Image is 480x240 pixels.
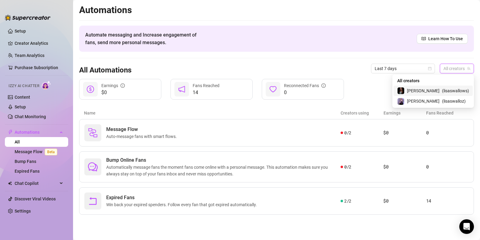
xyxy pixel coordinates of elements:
span: Learn How To Use [428,35,463,42]
span: [PERSON_NAME] [407,87,440,94]
a: Setup [15,104,26,109]
span: 2 / 2 [344,198,351,204]
h3: All Automations [79,65,131,75]
span: rollback [88,196,98,206]
span: 0 / 2 [344,129,351,136]
span: Automatically message fans the moment fans come online with a personal message. This automation m... [106,164,341,177]
a: Learn How To Use [417,34,468,44]
span: Win back your expired spenders. Follow every fan that got expired automatically. [106,201,259,208]
a: Expired Fans [15,169,40,174]
span: info-circle [321,83,326,88]
article: 14 [426,197,469,205]
span: notification [178,86,185,93]
article: Earnings [384,110,426,116]
span: [PERSON_NAME] [407,98,440,104]
article: 0 [426,163,469,171]
a: Content [15,95,30,100]
article: $0 [383,163,426,171]
span: thunderbolt [8,130,13,135]
img: svg%3e [88,128,98,138]
span: Last 7 days [375,64,431,73]
span: Chat Copilot [15,178,58,188]
span: 0 / 2 [344,164,351,170]
span: All creators [443,64,470,73]
div: Open Intercom Messenger [459,219,474,234]
span: Fans Reached [193,83,219,88]
span: comment [88,162,98,172]
span: All creators [397,77,419,84]
span: heart [269,86,277,93]
article: 0 [426,129,469,136]
a: Bump Fans [15,159,36,164]
a: Setup [15,29,26,34]
img: lisa [398,87,404,94]
span: team [467,67,471,70]
span: Bump Online Fans [106,157,341,164]
img: Chat Copilot [8,181,12,185]
a: Team Analytics [15,53,44,58]
span: Automate messaging and Increase engagement of fans, send more personal messages. [85,31,202,46]
span: 0 [284,89,326,96]
span: Beta [45,149,57,155]
article: Name [84,110,341,116]
span: Auto-message fans with smart flows. [106,133,179,140]
span: Izzy AI Chatter [9,83,39,89]
span: ( lisaswallows ) [442,87,469,94]
article: Fans Reached [426,110,469,116]
span: Automations [15,127,58,137]
div: Reconnected Fans [284,82,326,89]
article: $0 [383,197,426,205]
span: info-circle [121,83,125,88]
span: Message Flow [106,126,179,133]
a: Chat Monitoring [15,114,46,119]
span: dollar [87,86,94,93]
span: $0 [101,89,125,96]
img: AI Chatter [42,81,51,90]
img: logo-BBDzfeDw.svg [5,15,51,21]
h2: Automations [79,4,474,16]
a: Message FlowBeta [15,149,60,154]
a: Settings [15,209,31,214]
span: calendar [428,67,432,70]
a: Purchase Subscription [15,63,63,72]
span: 14 [193,89,219,96]
a: Discover Viral Videos [15,196,56,201]
span: read [422,37,426,41]
article: Creators using [341,110,384,116]
span: ( lisaswalloz ) [442,98,466,104]
article: $0 [383,129,426,136]
a: Creator Analytics [15,38,63,48]
a: All [15,139,20,144]
img: Lisa [398,98,404,105]
div: Earnings [101,82,125,89]
span: Expired Fans [106,194,259,201]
